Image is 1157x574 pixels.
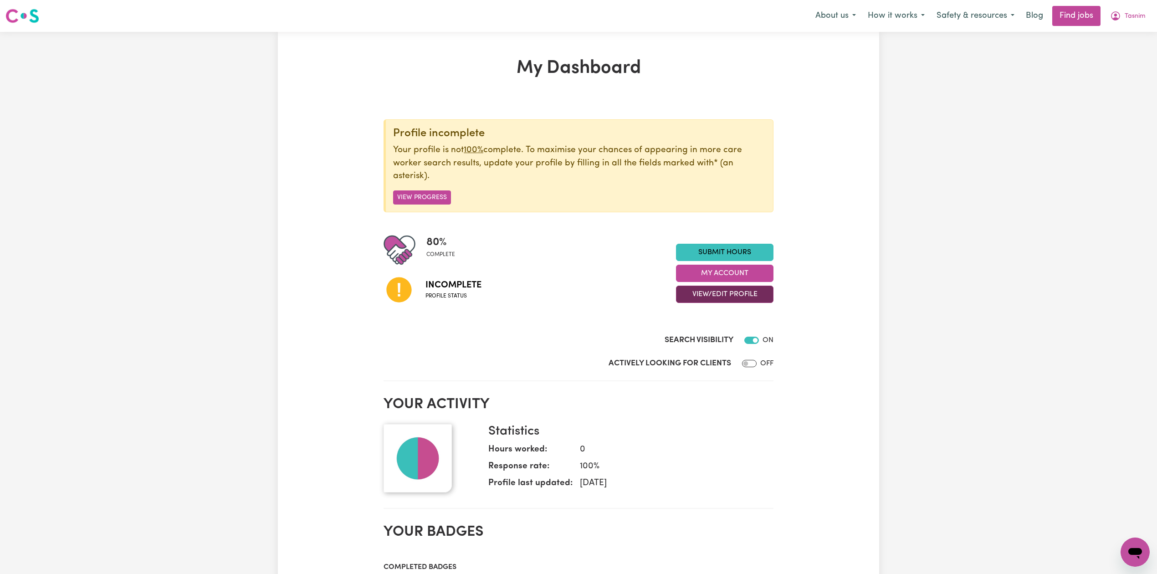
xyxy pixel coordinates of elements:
a: Careseekers logo [5,5,39,26]
span: Tasnim [1125,11,1146,21]
span: Incomplete [425,278,481,292]
p: Your profile is not complete. To maximise your chances of appearing in more care worker search re... [393,144,766,183]
dd: [DATE] [573,477,766,490]
a: Find jobs [1052,6,1101,26]
img: Your profile picture [384,424,452,492]
img: Careseekers logo [5,8,39,24]
h2: Your activity [384,396,773,413]
a: Blog [1020,6,1049,26]
button: About us [809,6,862,26]
h2: Your badges [384,523,773,541]
u: 100% [464,146,483,154]
span: ON [763,337,773,344]
button: View/Edit Profile [676,286,773,303]
dt: Response rate: [488,460,573,477]
div: Profile incomplete [393,127,766,140]
button: My Account [676,265,773,282]
span: Profile status [425,292,481,300]
dd: 100 % [573,460,766,473]
dt: Profile last updated: [488,477,573,494]
label: Search Visibility [665,334,733,346]
iframe: Button to launch messaging window [1121,538,1150,567]
h1: My Dashboard [384,57,773,79]
button: Safety & resources [931,6,1020,26]
button: View Progress [393,190,451,205]
span: 80 % [426,234,455,251]
span: complete [426,251,455,259]
span: OFF [760,360,773,367]
dt: Hours worked: [488,443,573,460]
button: How it works [862,6,931,26]
h3: Statistics [488,424,766,440]
dd: 0 [573,443,766,456]
a: Submit Hours [676,244,773,261]
div: Profile completeness: 80% [426,234,462,266]
label: Actively Looking for Clients [609,358,731,369]
h3: Completed badges [384,563,773,572]
button: My Account [1104,6,1152,26]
